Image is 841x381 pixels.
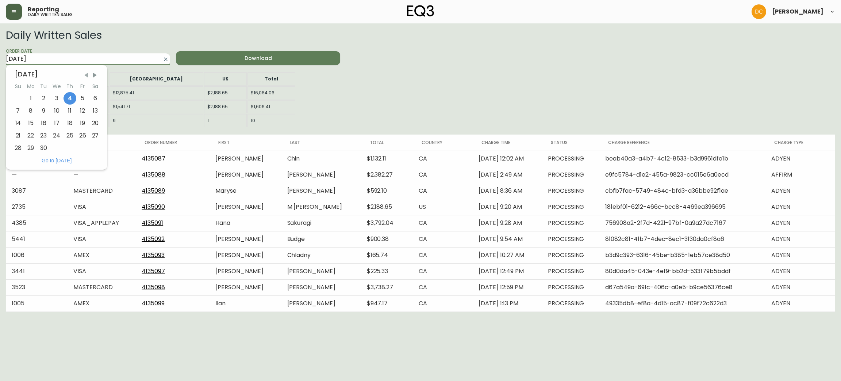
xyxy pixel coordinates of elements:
[37,129,50,142] div: Tue Sep 23 2025
[281,247,361,263] td: Chladny
[64,129,76,142] div: Thu Sep 25 2025
[92,83,99,90] abbr: Saturday
[24,105,37,117] div: Mon Sep 08 2025
[473,199,542,215] td: [DATE] 9:20 AM
[12,142,24,154] div: Sun Sep 28 2025
[361,151,413,167] td: $1,132.11
[110,72,204,86] th: [GEOGRAPHIC_DATA]
[12,129,24,142] div: Sun Sep 21 2025
[142,203,165,211] a: 4135090
[599,279,765,295] td: d67a549a-691c-406c-a0e5-b9ce56376ce8
[6,279,68,295] td: 3523
[247,86,295,99] td: $16,064.06
[89,92,102,105] div: Sat Sep 06 2025
[6,53,158,65] input: mm/dd/yyyy
[542,247,599,263] td: PROCESSING
[473,135,542,151] th: Charge Time
[210,135,281,151] th: First
[64,105,76,117] div: Thu Sep 11 2025
[204,72,247,86] th: US
[752,4,766,19] img: 7eb451d6983258353faa3212700b340b
[204,100,247,113] td: $2,188.65
[15,83,21,90] abbr: Sunday
[281,263,361,279] td: [PERSON_NAME]
[37,105,50,117] div: Tue Sep 09 2025
[68,279,136,295] td: MASTERCARD
[24,117,37,129] div: Mon Sep 15 2025
[176,51,340,65] button: Download
[542,135,599,151] th: Status
[210,199,281,215] td: [PERSON_NAME]
[28,7,59,12] span: Reporting
[24,129,37,142] div: Mon Sep 22 2025
[142,154,165,163] a: 4135087
[182,54,334,63] span: Download
[142,267,165,275] a: 4135097
[473,151,542,167] td: [DATE] 12:02 AM
[765,231,835,247] td: ADYEN
[68,215,136,231] td: VISA_APPLEPAY
[142,170,165,179] a: 4135088
[110,100,204,113] td: $1,541.71
[68,247,136,263] td: AMEX
[142,299,165,308] a: 4135099
[361,295,413,312] td: $947.17
[68,199,136,215] td: VISA
[210,231,281,247] td: [PERSON_NAME]
[15,71,99,78] div: [DATE]
[599,151,765,167] td: beab40a3-a4b7-4c12-8533-b3d9961dfe1b
[50,117,64,129] div: Wed Sep 17 2025
[413,231,473,247] td: CA
[542,199,599,215] td: PROCESSING
[53,83,61,90] abbr: Wednesday
[68,231,136,247] td: VISA
[281,199,361,215] td: M [PERSON_NAME]
[89,129,102,142] div: Sat Sep 27 2025
[772,9,823,15] span: [PERSON_NAME]
[28,12,73,17] h5: daily written sales
[50,105,64,117] div: Wed Sep 10 2025
[599,215,765,231] td: 756908a2-2f7d-4221-97bf-0a9a27dc7167
[765,263,835,279] td: ADYEN
[210,167,281,183] td: [PERSON_NAME]
[765,199,835,215] td: ADYEN
[281,295,361,312] td: [PERSON_NAME]
[599,263,765,279] td: 80d0da45-043e-4ef9-bb2d-533f79b5bddf
[765,135,835,151] th: Charge Type
[76,117,89,129] div: Fri Sep 19 2025
[542,167,599,183] td: PROCESSING
[91,72,99,79] span: Next Month
[542,183,599,199] td: PROCESSING
[89,117,102,129] div: Sat Sep 20 2025
[407,5,434,17] img: logo
[76,92,89,105] div: Fri Sep 05 2025
[281,279,361,295] td: [PERSON_NAME]
[6,29,510,41] h2: Daily Written Sales
[6,263,68,279] td: 3441
[361,215,413,231] td: $3,792.04
[64,92,76,105] div: Thu Sep 04 2025
[413,167,473,183] td: CA
[473,247,542,263] td: [DATE] 10:27 AM
[361,135,413,151] th: Total
[413,295,473,312] td: CA
[247,114,295,127] td: 10
[37,92,50,105] div: Tue Sep 02 2025
[40,83,47,90] abbr: Tuesday
[542,295,599,312] td: PROCESSING
[765,151,835,167] td: ADYEN
[542,215,599,231] td: PROCESSING
[68,263,136,279] td: VISA
[210,263,281,279] td: [PERSON_NAME]
[50,92,64,105] div: Wed Sep 03 2025
[82,72,90,79] span: Previous Month
[361,247,413,263] td: $165.74
[210,279,281,295] td: [PERSON_NAME]
[68,183,136,199] td: MASTERCARD
[80,83,85,90] abbr: Friday
[37,117,50,129] div: Tue Sep 16 2025
[281,167,361,183] td: [PERSON_NAME]
[247,100,295,113] td: $1,606.41
[110,114,204,127] td: 9
[110,86,204,99] td: $13,875.41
